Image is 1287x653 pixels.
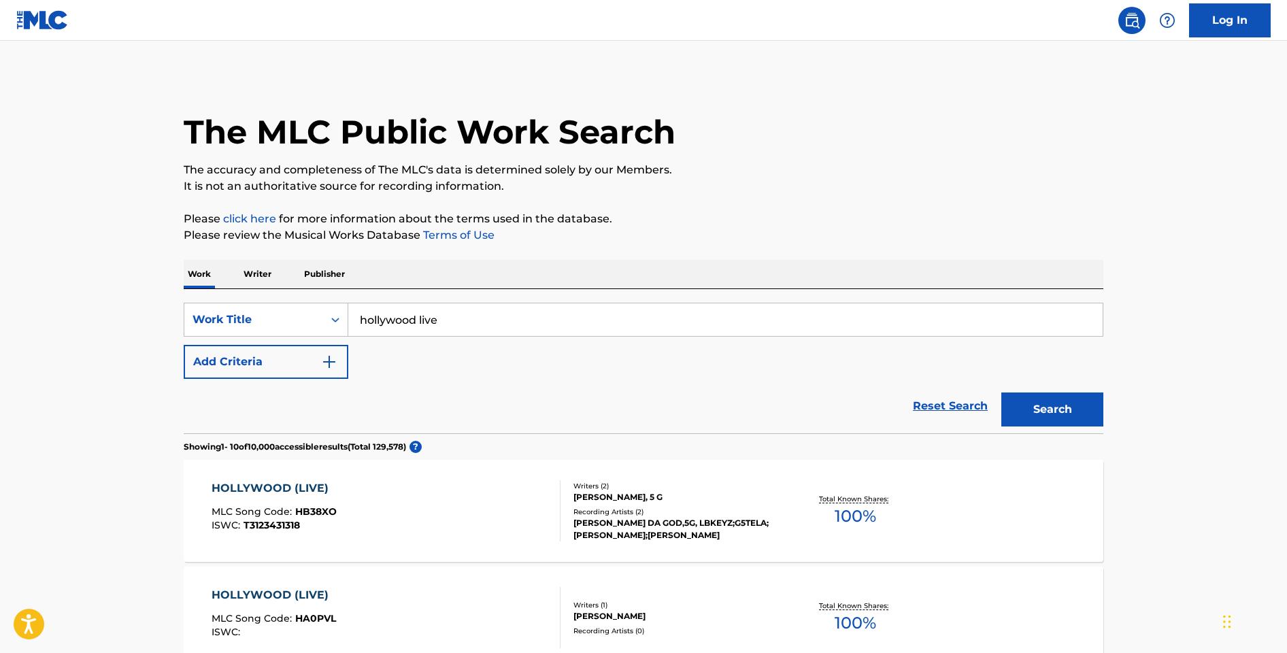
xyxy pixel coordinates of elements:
[184,345,348,379] button: Add Criteria
[184,460,1103,562] a: HOLLYWOOD (LIVE)MLC Song Code:HB38XOISWC:T3123431318Writers (2)[PERSON_NAME], 5 GRecording Artist...
[573,507,779,517] div: Recording Artists ( 2 )
[1219,588,1287,653] iframe: Chat Widget
[1154,7,1181,34] div: Help
[1159,12,1175,29] img: help
[906,391,994,421] a: Reset Search
[835,611,876,635] span: 100 %
[295,505,337,518] span: HB38XO
[223,212,276,225] a: click here
[1001,392,1103,426] button: Search
[193,312,315,328] div: Work Title
[184,112,675,152] h1: The MLC Public Work Search
[1118,7,1146,34] a: Public Search
[573,626,779,636] div: Recording Artists ( 0 )
[16,10,69,30] img: MLC Logo
[573,610,779,622] div: [PERSON_NAME]
[239,260,275,288] p: Writer
[212,480,337,497] div: HOLLYWOOD (LIVE)
[212,587,336,603] div: HOLLYWOOD (LIVE)
[184,211,1103,227] p: Please for more information about the terms used in the database.
[573,491,779,503] div: [PERSON_NAME], 5 G
[184,162,1103,178] p: The accuracy and completeness of The MLC's data is determined solely by our Members.
[420,229,495,241] a: Terms of Use
[300,260,349,288] p: Publisher
[1189,3,1271,37] a: Log In
[184,260,215,288] p: Work
[184,178,1103,195] p: It is not an authoritative source for recording information.
[573,600,779,610] div: Writers ( 1 )
[321,354,337,370] img: 9d2ae6d4665cec9f34b9.svg
[819,601,892,611] p: Total Known Shares:
[212,612,295,624] span: MLC Song Code :
[573,517,779,541] div: [PERSON_NAME] DA GOD,5G, LBKEYZ;G5TELA;[PERSON_NAME];[PERSON_NAME]
[212,626,244,638] span: ISWC :
[184,303,1103,433] form: Search Form
[409,441,422,453] span: ?
[212,519,244,531] span: ISWC :
[573,481,779,491] div: Writers ( 2 )
[244,519,300,531] span: T3123431318
[835,504,876,529] span: 100 %
[184,227,1103,244] p: Please review the Musical Works Database
[1223,601,1231,642] div: Drag
[184,441,406,453] p: Showing 1 - 10 of 10,000 accessible results (Total 129,578 )
[1124,12,1140,29] img: search
[212,505,295,518] span: MLC Song Code :
[295,612,336,624] span: HA0PVL
[819,494,892,504] p: Total Known Shares:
